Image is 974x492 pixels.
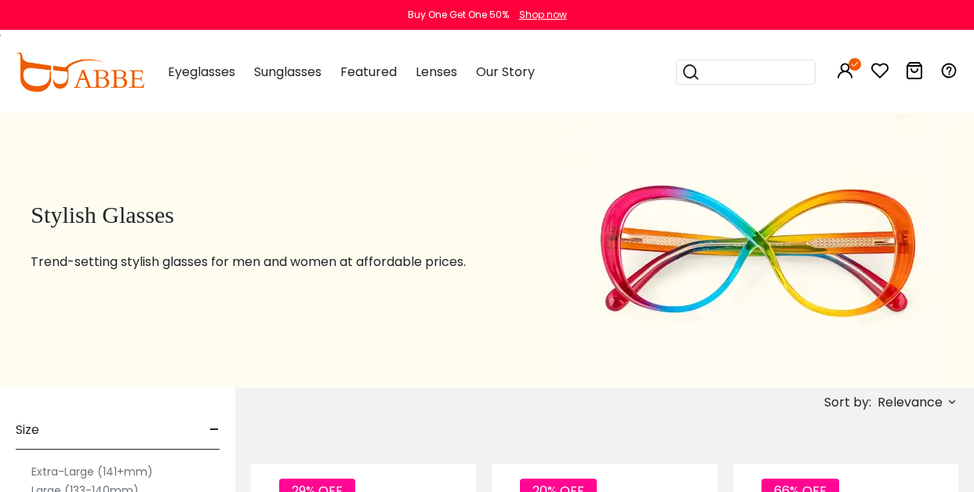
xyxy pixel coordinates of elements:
img: stylish glasses [558,113,956,388]
span: Our Story [476,63,535,81]
span: Relevance [878,388,943,417]
span: - [209,411,220,449]
span: Size [16,411,39,449]
div: Shop now [519,8,567,22]
span: Lenses [416,63,457,81]
span: Eyeglasses [168,63,235,81]
span: Sort by: [824,393,871,411]
label: Extra-Large (141+mm) [31,462,153,481]
a: Shop now [511,8,567,21]
img: abbeglasses.com [16,53,144,92]
span: Featured [340,63,397,81]
span: Sunglasses [254,63,322,81]
h1: Stylish Glasses [31,201,518,229]
p: Trend-setting stylish glasses for men and women at affordable prices. [31,253,518,272]
div: Buy One Get One 50% [408,8,509,22]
